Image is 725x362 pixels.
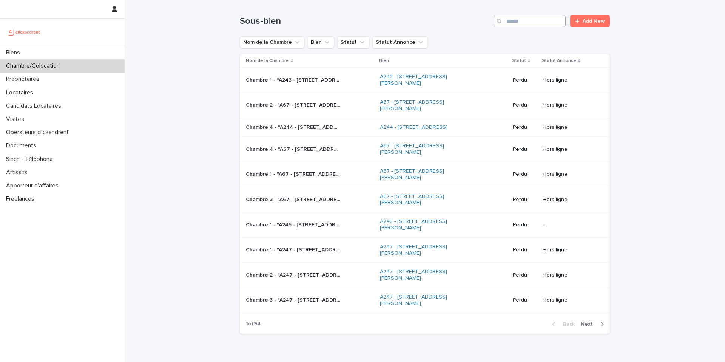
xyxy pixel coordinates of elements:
[380,124,447,131] a: A244 - [STREET_ADDRESS]
[543,196,598,203] p: Hors ligne
[380,168,474,181] a: A67 - [STREET_ADDRESS][PERSON_NAME]
[372,36,428,48] button: Statut Annonce
[240,137,610,162] tr: Chambre 4 - "A67 - [STREET_ADDRESS][PERSON_NAME]"Chambre 4 - "A67 - [STREET_ADDRESS][PERSON_NAME]...
[512,57,526,65] p: Statut
[380,218,474,231] a: A245 - [STREET_ADDRESS][PERSON_NAME]
[513,297,537,303] p: Perdu
[570,15,610,27] a: Add New
[543,102,598,108] p: Hors ligne
[380,244,474,257] a: A247 - [STREET_ADDRESS][PERSON_NAME]
[246,245,342,253] p: Chambre 1 - "A247 - 2 rue Camille Dartois, Créteil 94000"
[3,129,75,136] p: Operateurs clickandrent
[307,36,334,48] button: Bien
[240,118,610,137] tr: Chambre 4 - "A244 - [STREET_ADDRESS]"Chambre 4 - "A244 - [STREET_ADDRESS]" A244 - [STREET_ADDRESS...
[543,124,598,131] p: Hors ligne
[3,142,42,149] p: Documents
[543,171,598,178] p: Hors ligne
[513,196,537,203] p: Perdu
[240,162,610,187] tr: Chambre 1 - "A67 - [STREET_ADDRESS][PERSON_NAME]"Chambre 1 - "A67 - [STREET_ADDRESS][PERSON_NAME]...
[380,99,474,112] a: A67 - [STREET_ADDRESS][PERSON_NAME]
[543,222,598,228] p: -
[240,212,610,238] tr: Chambre 1 - "A245 - [STREET_ADDRESS][PERSON_NAME]"Chambre 1 - "A245 - [STREET_ADDRESS][PERSON_NAM...
[543,272,598,278] p: Hors ligne
[3,62,66,70] p: Chambre/Colocation
[246,145,342,153] p: Chambre 4 - "A67 - 6 impasse de Gournay, Ivry-sur-Seine 94200"
[558,322,575,327] span: Back
[240,288,610,313] tr: Chambre 3 - "A247 - [STREET_ADDRESS][PERSON_NAME]"Chambre 3 - "A247 - [STREET_ADDRESS][PERSON_NAM...
[3,156,59,163] p: Sinch - Téléphone
[494,15,566,27] input: Search
[578,321,610,328] button: Next
[3,182,65,189] p: Apporteur d'affaires
[543,146,598,153] p: Hors ligne
[246,170,342,178] p: Chambre 1 - "A67 - 6 impasse de Gournay, Ivry-sur-Seine 94200"
[513,171,537,178] p: Perdu
[3,49,26,56] p: Biens
[513,124,537,131] p: Perdu
[240,16,491,27] h1: Sous-bien
[380,143,474,156] a: A67 - [STREET_ADDRESS][PERSON_NAME]
[3,89,39,96] p: Locataires
[246,220,342,228] p: Chambre 1 - "A245 - 29 rue Louise Aglaé Crette, Vitry-sur-Seine 94400"
[380,294,474,307] a: A247 - [STREET_ADDRESS][PERSON_NAME]
[513,222,537,228] p: Perdu
[513,247,537,253] p: Perdu
[583,19,605,24] span: Add New
[3,76,45,83] p: Propriétaires
[246,271,342,278] p: Chambre 2 - "A247 - 2 rue Camille Dartois, Créteil 94000"
[240,315,267,333] p: 1 of 94
[246,101,342,108] p: Chambre 2 - "A67 - 6 impasse de Gournay, Ivry-sur-Seine 94200"
[380,269,474,282] a: A247 - [STREET_ADDRESS][PERSON_NAME]
[513,146,537,153] p: Perdu
[543,247,598,253] p: Hors ligne
[581,322,597,327] span: Next
[240,36,304,48] button: Nom de la Chambre
[246,295,342,303] p: Chambre 3 - "A247 - 2 rue Camille Dartois, Créteil 94000"
[380,193,474,206] a: A67 - [STREET_ADDRESS][PERSON_NAME]
[240,237,610,263] tr: Chambre 1 - "A247 - [STREET_ADDRESS][PERSON_NAME]"Chambre 1 - "A247 - [STREET_ADDRESS][PERSON_NAM...
[240,187,610,212] tr: Chambre 3 - "A67 - [STREET_ADDRESS][PERSON_NAME]"Chambre 3 - "A67 - [STREET_ADDRESS][PERSON_NAME]...
[240,93,610,118] tr: Chambre 2 - "A67 - [STREET_ADDRESS][PERSON_NAME]"Chambre 2 - "A67 - [STREET_ADDRESS][PERSON_NAME]...
[543,77,598,84] p: Hors ligne
[379,57,389,65] p: Bien
[240,68,610,93] tr: Chambre 1 - "A243 - [STREET_ADDRESS][PERSON_NAME]"Chambre 1 - "A243 - [STREET_ADDRESS][PERSON_NAM...
[513,272,537,278] p: Perdu
[246,76,342,84] p: Chambre 1 - "A243 - 32 rue Professeur Joseph Nicolas, Lyon 69008"
[3,169,34,176] p: Artisans
[513,77,537,84] p: Perdu
[246,57,289,65] p: Nom de la Chambre
[3,195,40,203] p: Freelances
[513,102,537,108] p: Perdu
[337,36,369,48] button: Statut
[3,116,30,123] p: Visites
[380,74,474,87] a: A243 - [STREET_ADDRESS][PERSON_NAME]
[542,57,576,65] p: Statut Annonce
[546,321,578,328] button: Back
[3,102,67,110] p: Candidats Locataires
[543,297,598,303] p: Hors ligne
[246,195,342,203] p: Chambre 3 - "A67 - 6 impasse de Gournay, Ivry-sur-Seine 94200"
[6,25,43,40] img: UCB0brd3T0yccxBKYDjQ
[240,263,610,288] tr: Chambre 2 - "A247 - [STREET_ADDRESS][PERSON_NAME]"Chambre 2 - "A247 - [STREET_ADDRESS][PERSON_NAM...
[246,123,342,131] p: Chambre 4 - "A244 - 32 rue Moissan, Noisy-le-Sec 93130"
